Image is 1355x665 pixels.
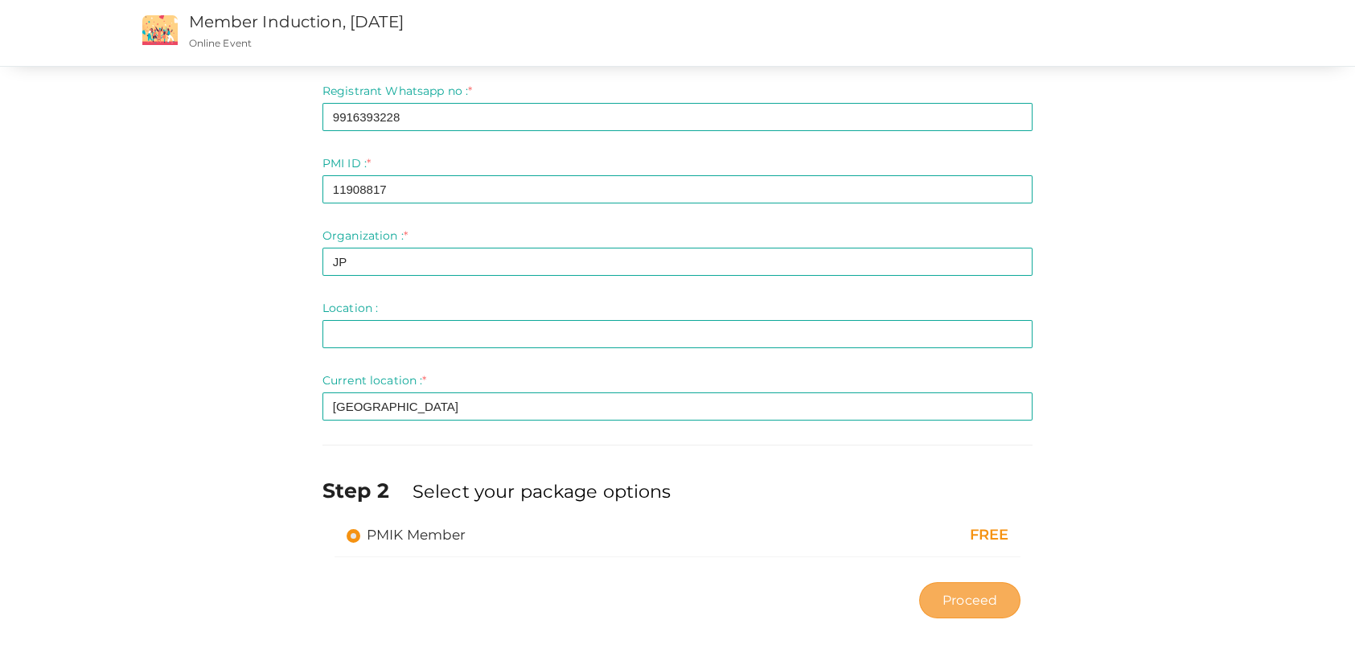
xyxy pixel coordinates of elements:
[322,300,378,316] label: Location :
[142,15,178,45] img: event2.png
[322,228,408,244] label: Organization :
[413,478,671,504] label: Select your package options
[322,103,1033,131] input: Enter registrant phone no here.
[919,582,1020,618] button: Proceed
[942,591,997,610] span: Proceed
[808,525,1008,546] div: FREE
[322,83,473,99] label: Registrant Whatsapp no :
[189,36,867,50] p: Online Event
[322,372,427,388] label: Current location :
[322,476,409,505] label: Step 2
[322,155,371,171] label: PMI ID :
[347,525,466,544] label: PMIK Member
[189,12,404,31] a: Member Induction, [DATE]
